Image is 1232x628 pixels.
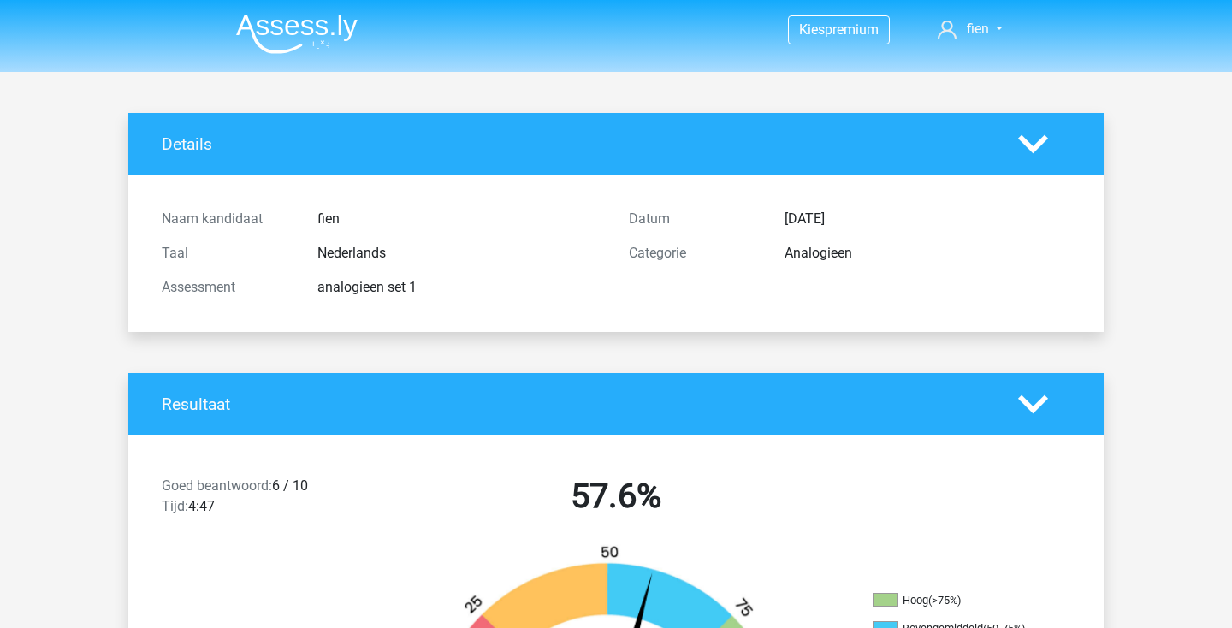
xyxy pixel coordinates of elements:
a: fien [931,19,1010,39]
div: (>75%) [928,594,961,607]
span: fien [967,21,989,37]
h4: Details [162,134,992,154]
div: Analogieen [772,243,1083,264]
a: Kiespremium [789,18,889,41]
div: Naam kandidaat [149,209,305,229]
div: fien [305,209,616,229]
span: premium [825,21,879,38]
div: Assessment [149,277,305,298]
div: [DATE] [772,209,1083,229]
div: Taal [149,243,305,264]
div: Nederlands [305,243,616,264]
img: Assessly [236,14,358,54]
span: Tijd: [162,498,188,514]
span: Goed beantwoord: [162,477,272,494]
h2: 57.6% [395,476,837,517]
h4: Resultaat [162,394,992,414]
span: Kies [799,21,825,38]
div: analogieen set 1 [305,277,616,298]
div: 6 / 10 4:47 [149,476,382,524]
li: Hoog [873,593,1044,608]
div: Datum [616,209,772,229]
div: Categorie [616,243,772,264]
